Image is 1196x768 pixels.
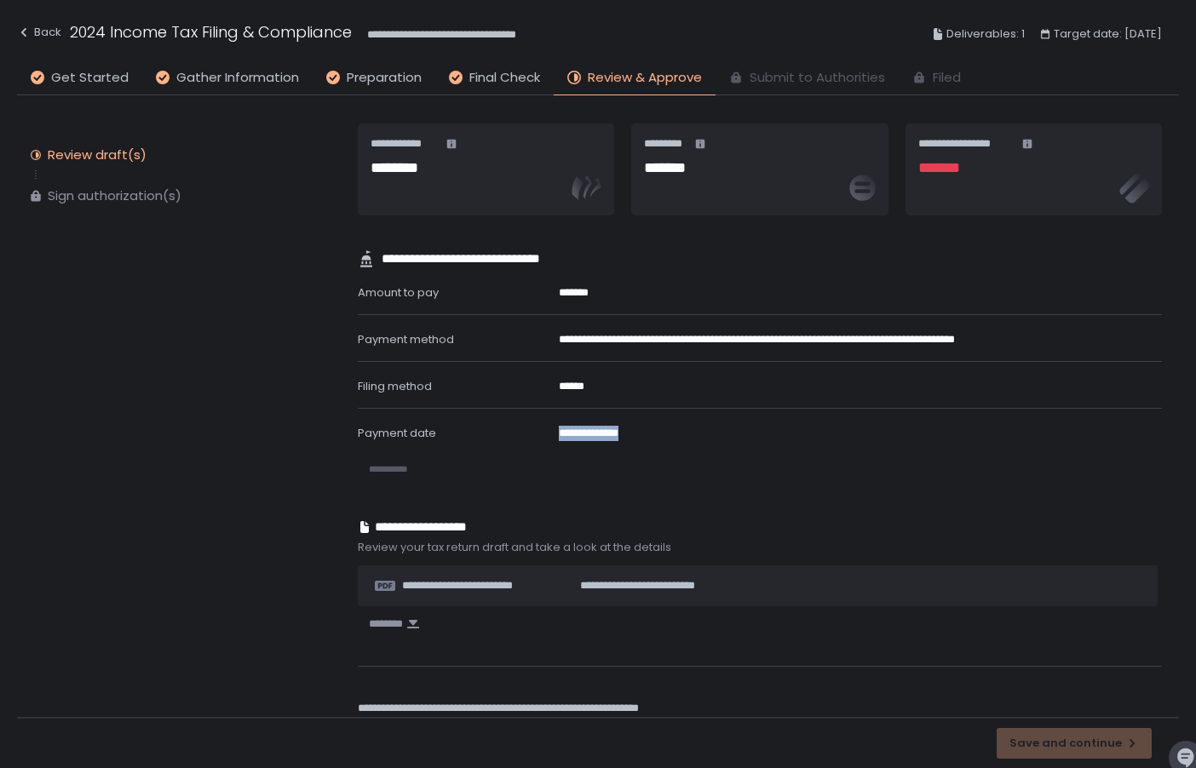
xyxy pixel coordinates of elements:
span: Review your tax return draft and take a look at the details [358,540,1162,555]
span: Preparation [347,68,422,88]
div: Back [17,22,61,43]
span: Payment method [358,331,454,347]
span: Review & Approve [588,68,702,88]
span: Final Check [469,68,540,88]
span: Gather Information [176,68,299,88]
span: Amount to pay [358,284,439,301]
span: Target date: [DATE] [1054,24,1162,44]
h1: 2024 Income Tax Filing & Compliance [70,20,352,43]
span: Filed [933,68,961,88]
button: Back [17,20,61,49]
span: Deliverables: 1 [946,24,1025,44]
span: Payment date [358,425,436,441]
span: Get Started [51,68,129,88]
span: Filing method [358,378,432,394]
span: Submit to Authorities [750,68,885,88]
div: Review draft(s) [48,146,147,163]
div: Sign authorization(s) [48,187,181,204]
